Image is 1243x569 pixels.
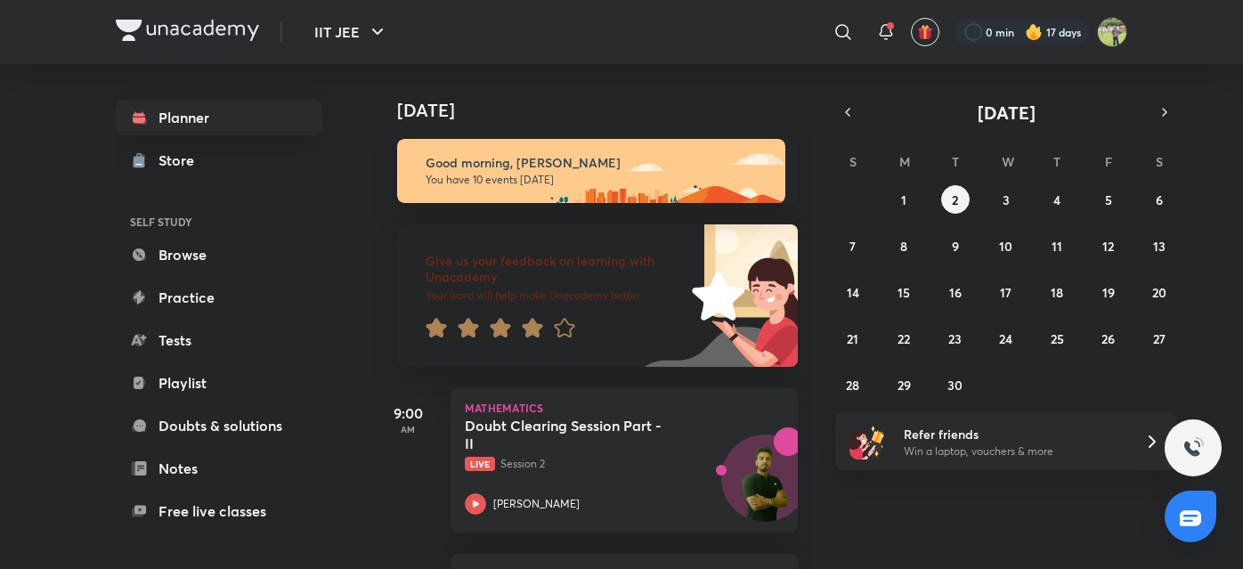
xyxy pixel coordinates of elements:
button: September 6, 2025 [1145,185,1174,214]
abbr: September 25, 2025 [1051,330,1064,347]
abbr: September 12, 2025 [1102,238,1114,255]
img: morning [397,139,785,203]
h6: Give us your feedback on learning with Unacademy [426,253,686,285]
abbr: September 5, 2025 [1105,191,1112,208]
abbr: September 19, 2025 [1102,284,1115,301]
p: Your word will help make Unacademy better [426,289,686,303]
abbr: September 8, 2025 [900,238,907,255]
button: September 12, 2025 [1094,232,1123,260]
button: September 14, 2025 [839,278,867,306]
abbr: September 23, 2025 [948,330,962,347]
abbr: Friday [1105,153,1112,170]
abbr: September 7, 2025 [849,238,856,255]
abbr: September 29, 2025 [898,377,911,394]
abbr: September 18, 2025 [1051,284,1063,301]
abbr: Sunday [849,153,857,170]
abbr: September 21, 2025 [847,330,858,347]
button: September 10, 2025 [992,232,1020,260]
abbr: September 4, 2025 [1053,191,1060,208]
button: [DATE] [860,100,1152,125]
abbr: September 14, 2025 [847,284,859,301]
a: Company Logo [116,20,259,45]
button: September 16, 2025 [941,278,970,306]
button: September 3, 2025 [992,185,1020,214]
abbr: Wednesday [1002,153,1014,170]
button: September 30, 2025 [941,370,970,399]
img: referral [849,424,885,459]
button: September 18, 2025 [1043,278,1071,306]
h5: 9:00 [372,402,443,424]
a: Free live classes [116,493,322,529]
p: You have 10 events [DATE] [426,173,769,187]
abbr: September 20, 2025 [1152,284,1166,301]
img: feedback_image [631,224,798,367]
a: Notes [116,451,322,486]
button: September 9, 2025 [941,232,970,260]
abbr: September 26, 2025 [1101,330,1115,347]
p: AM [372,424,443,435]
button: avatar [911,18,939,46]
button: September 19, 2025 [1094,278,1123,306]
button: September 11, 2025 [1043,232,1071,260]
button: September 24, 2025 [992,324,1020,353]
a: Practice [116,280,322,315]
h4: [DATE] [397,100,816,121]
p: Session 2 [465,456,744,472]
abbr: September 1, 2025 [901,191,906,208]
abbr: Thursday [1053,153,1060,170]
abbr: September 27, 2025 [1153,330,1166,347]
img: Company Logo [116,20,259,41]
a: Tests [116,322,322,358]
button: September 25, 2025 [1043,324,1071,353]
p: Mathematics [465,402,784,413]
abbr: September 10, 2025 [999,238,1012,255]
a: Playlist [116,365,322,401]
h6: Good morning, [PERSON_NAME] [426,155,769,171]
button: September 23, 2025 [941,324,970,353]
span: [DATE] [978,101,1036,125]
button: September 22, 2025 [890,324,918,353]
abbr: September 15, 2025 [898,284,910,301]
button: September 1, 2025 [890,185,918,214]
button: September 28, 2025 [839,370,867,399]
abbr: Tuesday [952,153,959,170]
img: ttu [1182,437,1204,459]
abbr: September 11, 2025 [1052,238,1062,255]
button: September 8, 2025 [890,232,918,260]
img: avatar [917,24,933,40]
abbr: September 16, 2025 [949,284,962,301]
button: September 2, 2025 [941,185,970,214]
abbr: Saturday [1156,153,1163,170]
button: September 13, 2025 [1145,232,1174,260]
p: [PERSON_NAME] [493,496,580,512]
abbr: September 17, 2025 [1000,284,1011,301]
button: IIT JEE [304,14,399,50]
abbr: September 28, 2025 [846,377,859,394]
img: streak [1025,23,1043,41]
a: Browse [116,237,322,272]
img: KRISH JINDAL [1097,17,1127,47]
button: September 5, 2025 [1094,185,1123,214]
button: September 29, 2025 [890,370,918,399]
abbr: Monday [899,153,910,170]
abbr: September 22, 2025 [898,330,910,347]
button: September 26, 2025 [1094,324,1123,353]
button: September 4, 2025 [1043,185,1071,214]
button: September 20, 2025 [1145,278,1174,306]
img: Avatar [722,444,808,530]
button: September 17, 2025 [992,278,1020,306]
button: September 7, 2025 [839,232,867,260]
abbr: September 30, 2025 [947,377,963,394]
span: Live [465,457,495,471]
p: Win a laptop, vouchers & more [904,443,1123,459]
abbr: September 9, 2025 [952,238,959,255]
abbr: September 24, 2025 [999,330,1012,347]
abbr: September 6, 2025 [1156,191,1163,208]
h6: Refer friends [904,425,1123,443]
abbr: September 13, 2025 [1153,238,1166,255]
a: Doubts & solutions [116,408,322,443]
a: Store [116,142,322,178]
button: September 15, 2025 [890,278,918,306]
abbr: September 2, 2025 [952,191,958,208]
div: Store [158,150,205,171]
